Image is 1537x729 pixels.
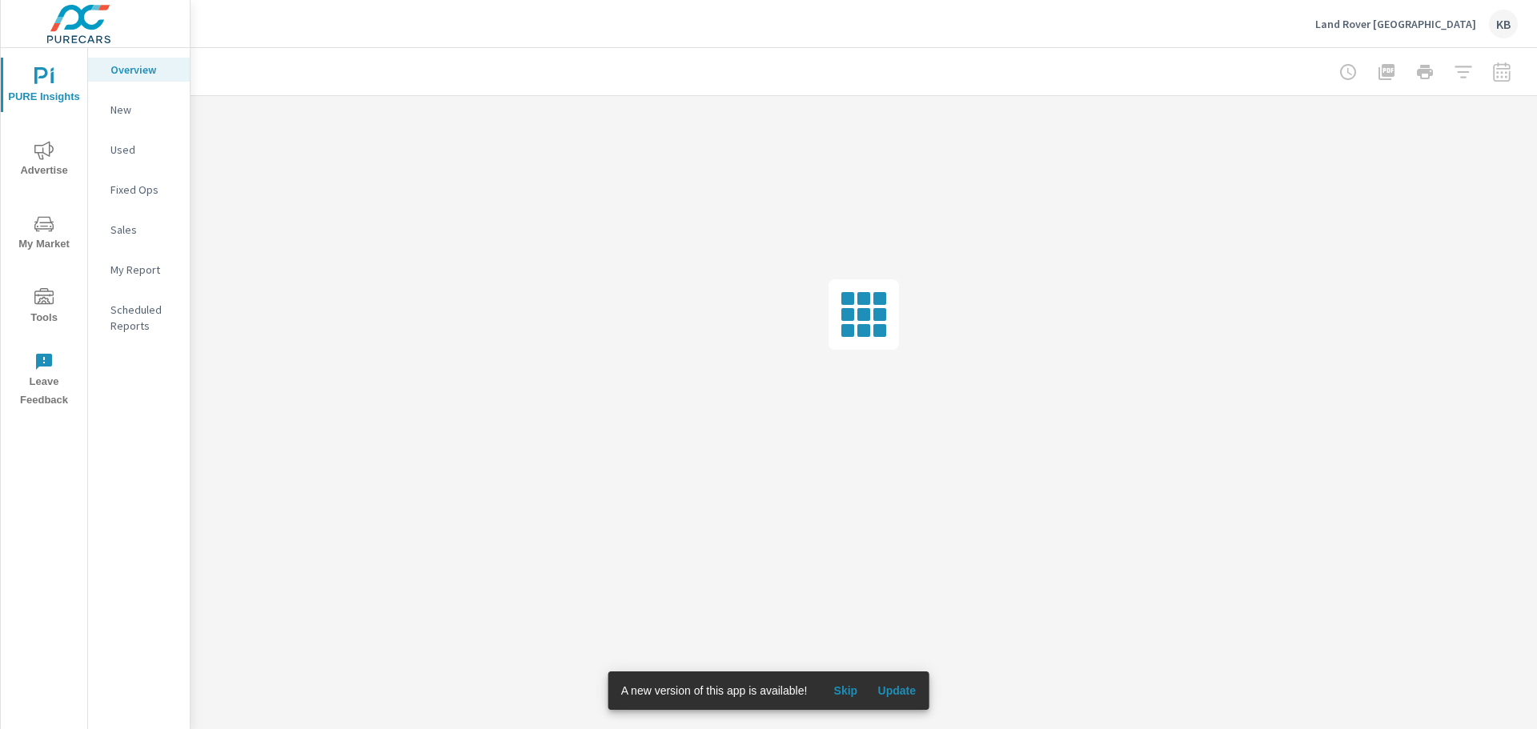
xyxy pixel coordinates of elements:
p: Sales [110,222,177,238]
div: New [88,98,190,122]
div: Sales [88,218,190,242]
p: Land Rover [GEOGRAPHIC_DATA] [1315,17,1476,31]
p: Scheduled Reports [110,302,177,334]
span: Tools [6,288,82,327]
div: Fixed Ops [88,178,190,202]
span: Advertise [6,141,82,180]
div: KB [1489,10,1518,38]
button: Update [871,678,922,703]
p: Overview [110,62,177,78]
span: Skip [826,683,865,698]
span: A new version of this app is available! [621,684,808,697]
p: New [110,102,177,118]
div: Scheduled Reports [88,298,190,338]
span: PURE Insights [6,67,82,106]
span: Update [877,683,916,698]
div: Overview [88,58,190,82]
span: Leave Feedback [6,352,82,410]
div: nav menu [1,48,87,416]
button: Skip [820,678,871,703]
div: Used [88,138,190,162]
div: My Report [88,258,190,282]
span: My Market [6,214,82,254]
p: Used [110,142,177,158]
p: Fixed Ops [110,182,177,198]
p: My Report [110,262,177,278]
